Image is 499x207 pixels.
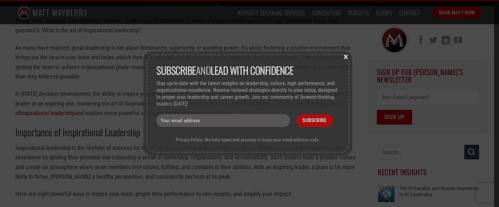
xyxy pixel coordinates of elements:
input: Subscribe [296,114,333,127]
strong: lead with Confidence [211,63,293,78]
button: Close [341,53,351,59]
input: Your email address [156,114,290,127]
p: Stay up-to-date with the latest insights on leadership, culture, high performance, and organizati... [156,80,339,107]
strong: Subscribe [156,63,196,78]
p: Privacy Policy: We hate spam and promise to keep your email address safe. [156,137,339,143]
span: and [156,63,293,78]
